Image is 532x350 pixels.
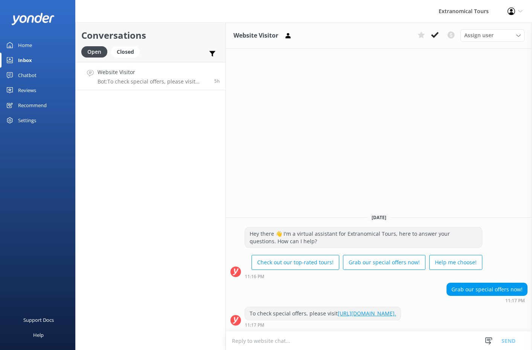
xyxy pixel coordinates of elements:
span: Oct 12 2025 11:17pm (UTC -07:00) America/Tijuana [214,78,220,84]
div: Home [18,38,32,53]
strong: 11:17 PM [505,298,525,303]
div: Closed [111,46,140,58]
h2: Conversations [81,28,220,42]
button: Help me choose! [429,255,482,270]
div: Open [81,46,107,58]
div: Settings [18,113,36,128]
div: Oct 12 2025 11:17pm (UTC -07:00) America/Tijuana [447,298,527,303]
div: Inbox [18,53,32,68]
button: Check out our top-rated tours! [252,255,339,270]
div: Hey there 👋 I'm a virtual assistant for Extranomical Tours, here to answer your questions. How ca... [245,227,482,247]
div: Grab our special offers now! [447,283,527,296]
div: To check special offers, please visit [245,307,401,320]
strong: 11:16 PM [245,274,264,279]
div: Reviews [18,83,36,98]
img: yonder-white-logo.png [11,13,55,25]
div: Help [33,327,44,342]
strong: 11:17 PM [245,323,264,327]
span: [DATE] [367,214,391,221]
a: Closed [111,47,143,56]
button: Grab our special offers now! [343,255,425,270]
a: Open [81,47,111,56]
div: Recommend [18,98,47,113]
div: Oct 12 2025 11:17pm (UTC -07:00) America/Tijuana [245,322,401,327]
div: Chatbot [18,68,37,83]
div: Oct 12 2025 11:16pm (UTC -07:00) America/Tijuana [245,274,482,279]
span: Assign user [464,31,494,39]
a: [URL][DOMAIN_NAME]. [338,310,396,317]
h3: Website Visitor [233,31,278,41]
h4: Website Visitor [98,68,209,76]
div: Assign User [460,29,524,41]
a: Website VisitorBot:To check special offers, please visit [URL][DOMAIN_NAME].5h [76,62,226,90]
div: Support Docs [23,312,54,327]
p: Bot: To check special offers, please visit [URL][DOMAIN_NAME]. [98,78,209,85]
